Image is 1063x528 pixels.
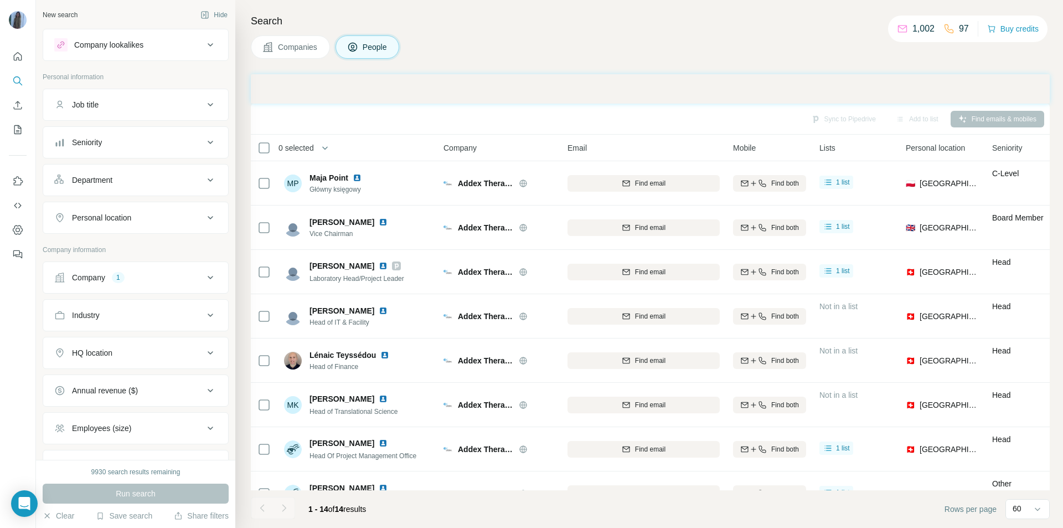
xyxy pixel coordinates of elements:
img: Logo of Addex Therapeutics [443,268,452,276]
button: Company1 [43,264,228,291]
span: Find both [771,444,799,454]
span: [GEOGRAPHIC_DATA] [920,266,979,278]
span: 1 list [836,177,850,187]
img: Logo of Addex Therapeutics [443,179,452,188]
span: Find both [771,489,799,499]
span: Head of IT & Facility [309,317,392,327]
button: Personal location [43,204,228,231]
button: Share filters [174,510,229,521]
span: [PERSON_NAME] [309,217,374,228]
button: Search [9,71,27,91]
span: Head [992,435,1010,444]
span: Head of Finance [309,362,394,372]
span: 🇨🇭 [906,444,915,455]
p: Personal information [43,72,229,82]
span: Find email [635,356,665,366]
span: [PERSON_NAME] [309,393,374,404]
div: Company [72,272,105,283]
button: HQ location [43,340,228,366]
span: Find both [771,223,799,233]
span: 🇬🇧 [906,222,915,233]
span: Email [567,142,587,153]
span: Addex Therapeutics [458,266,513,278]
span: Board Member [992,213,1044,222]
button: Find both [733,175,806,192]
div: Company lookalikes [74,39,143,50]
div: Industry [72,310,100,321]
span: Other [992,479,1012,488]
span: [PERSON_NAME] [309,260,374,271]
div: MK [284,396,302,414]
div: 9930 search results remaining [91,467,180,477]
span: [PERSON_NAME] [309,483,374,494]
h4: Search [251,13,1050,29]
img: Avatar [284,440,302,458]
span: results [308,505,366,514]
button: Hide [193,7,235,23]
button: Find email [567,175,720,192]
span: 0 selected [278,142,314,153]
span: Addex Therapeutics [458,488,513,499]
span: Company [443,142,477,153]
span: Addex Therapeutics [458,178,513,189]
span: [GEOGRAPHIC_DATA] [920,178,979,189]
button: Annual revenue ($) [43,377,228,404]
span: Mobile [733,142,756,153]
div: Employees (size) [72,423,131,434]
span: Seniority [992,142,1022,153]
span: 🇨🇭 [906,355,915,366]
span: Head Of Project Management Office [309,452,416,460]
button: Industry [43,302,228,329]
button: Use Surfe API [9,196,27,216]
button: Find both [733,352,806,369]
img: Logo of Addex Therapeutics [443,223,452,232]
span: Lénaic Teyssédou [309,350,376,361]
span: Head [992,302,1010,311]
p: 60 [1013,503,1021,514]
img: LinkedIn logo [379,306,388,315]
span: of [328,505,335,514]
span: Maja Point [309,172,348,183]
button: Find email [567,219,720,236]
button: Find both [733,308,806,325]
button: Find email [567,441,720,458]
button: Department [43,167,228,193]
span: [GEOGRAPHIC_DATA] [920,355,979,366]
span: 1 list [836,222,850,232]
img: LinkedIn logo [379,262,388,270]
span: Addex Therapeutics [458,222,513,233]
p: Company information [43,245,229,255]
div: Job title [72,99,99,110]
span: Find email [635,444,665,454]
span: [GEOGRAPHIC_DATA] [920,444,979,455]
button: Feedback [9,244,27,264]
span: Find email [635,489,665,499]
span: Not in a list [819,391,858,399]
span: Addex Therapeutics [458,311,513,322]
img: Avatar [9,11,27,29]
span: Find email [635,400,665,410]
span: Rows per page [945,504,997,515]
img: Avatar [284,485,302,503]
p: 97 [959,22,969,35]
div: Seniority [72,137,102,148]
button: Find both [733,485,806,502]
button: Technologies [43,453,228,479]
img: LinkedIn logo [380,351,389,360]
span: [GEOGRAPHIC_DATA] [920,399,979,411]
span: Główny księgowy [309,184,366,194]
span: Find email [635,178,665,188]
button: Find email [567,308,720,325]
button: Save search [96,510,152,521]
span: People [363,42,388,53]
span: Find both [771,178,799,188]
button: Find email [567,397,720,413]
span: [PERSON_NAME] [309,438,374,449]
span: 1 - 14 [308,505,328,514]
div: Open Intercom Messenger [11,490,38,517]
span: [GEOGRAPHIC_DATA] [920,222,979,233]
img: Avatar [284,352,302,370]
span: Find both [771,356,799,366]
span: 🇨🇭 [906,266,915,278]
button: Company lookalikes [43,32,228,58]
